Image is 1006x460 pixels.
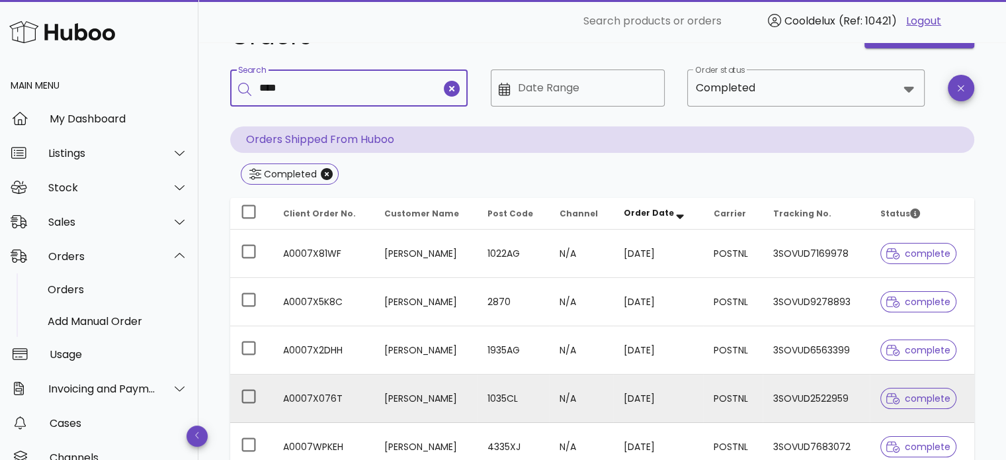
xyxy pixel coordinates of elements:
[886,394,950,403] span: complete
[321,168,333,180] button: Close
[477,278,549,326] td: 2870
[886,249,950,258] span: complete
[624,207,674,218] span: Order Date
[613,278,703,326] td: [DATE]
[48,250,156,263] div: Orders
[48,216,156,228] div: Sales
[613,198,703,230] th: Order Date: Sorted descending. Activate to remove sorting.
[560,208,598,219] span: Channel
[880,208,920,219] span: Status
[477,375,549,423] td: 1035CL
[703,326,763,375] td: POSTNL
[50,417,188,430] div: Cases
[549,278,613,326] td: N/A
[374,230,477,278] td: [PERSON_NAME]
[272,375,374,423] td: A0007X076T
[763,198,870,230] th: Tracking No.
[549,230,613,278] td: N/A
[703,198,763,230] th: Carrier
[9,18,115,46] img: Huboo Logo
[272,278,374,326] td: A0007X5K8C
[374,326,477,375] td: [PERSON_NAME]
[477,230,549,278] td: 1022AG
[784,13,835,28] span: Cooldelux
[48,383,156,395] div: Invoicing and Payments
[870,198,974,230] th: Status
[374,278,477,326] td: [PERSON_NAME]
[714,208,746,219] span: Carrier
[48,315,188,328] div: Add Manual Order
[703,375,763,423] td: POSTNL
[613,230,703,278] td: [DATE]
[839,13,897,28] span: (Ref: 10421)
[230,24,849,48] h1: Orders
[763,326,870,375] td: 3SOVUD6563399
[384,208,459,219] span: Customer Name
[687,69,925,107] div: Order statusCompleted
[549,198,613,230] th: Channel
[695,82,755,94] div: Completed
[444,81,460,97] button: clear icon
[50,113,188,125] div: My Dashboard
[906,13,941,29] a: Logout
[549,326,613,375] td: N/A
[613,326,703,375] td: [DATE]
[695,66,745,75] label: Order status
[238,66,266,75] label: Search
[50,348,188,361] div: Usage
[703,230,763,278] td: POSTNL
[763,230,870,278] td: 3SOVUD7169978
[230,126,974,153] p: Orders Shipped From Huboo
[487,208,533,219] span: Post Code
[261,167,317,181] div: Completed
[763,375,870,423] td: 3SOVUD2522959
[272,230,374,278] td: A0007X81WF
[477,326,549,375] td: 1935AG
[613,375,703,423] td: [DATE]
[763,278,870,326] td: 3SOVUD9278893
[48,181,156,194] div: Stock
[272,326,374,375] td: A0007X2DHH
[283,208,356,219] span: Client Order No.
[886,345,950,355] span: complete
[374,375,477,423] td: [PERSON_NAME]
[272,198,374,230] th: Client Order No.
[549,375,613,423] td: N/A
[477,198,549,230] th: Post Code
[703,278,763,326] td: POSTNL
[48,147,156,160] div: Listings
[374,198,477,230] th: Customer Name
[886,297,950,306] span: complete
[773,208,831,219] span: Tracking No.
[886,442,950,451] span: complete
[48,283,188,296] div: Orders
